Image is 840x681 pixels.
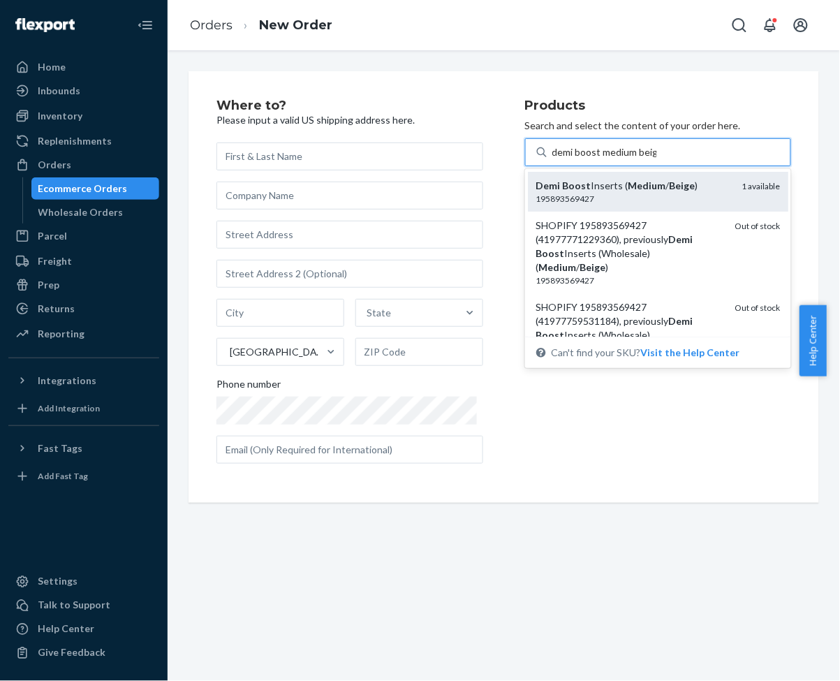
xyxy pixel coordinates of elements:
div: Give Feedback [38,646,105,660]
em: Beige [670,180,695,191]
em: Demi [536,180,561,191]
div: SHOPIFY 195893569427 (41977759531184), previously Inserts (Wholesale) ( / ) [536,300,724,356]
a: Reporting [8,323,159,345]
button: Open notifications [756,11,784,39]
input: City [216,299,344,327]
div: Ecommerce Orders [38,182,128,196]
input: ZIP Code [355,338,483,366]
div: Orders [38,158,71,172]
p: Please input a valid US shipping address here. [216,113,483,127]
a: Ecommerce Orders [31,177,160,200]
div: Inventory [38,109,82,123]
input: Email (Only Required for International) [216,436,483,464]
em: Beige [580,261,606,273]
input: First & Last Name [216,142,483,170]
button: Open Search Box [725,11,753,39]
div: Inbounds [38,84,80,98]
div: Help Center [38,622,94,636]
input: Street Address 2 (Optional) [216,260,483,288]
span: Out of stock [735,302,780,313]
input: [GEOGRAPHIC_DATA] [228,345,230,359]
div: Add Fast Tag [38,470,88,482]
input: Company Name [216,182,483,210]
div: Returns [38,302,75,316]
a: Inventory [8,105,159,127]
div: Settings [38,575,78,589]
a: Prep [8,274,159,296]
a: Wholesale Orders [31,201,160,224]
a: Replenishments [8,130,159,152]
div: Prep [38,278,59,292]
a: Orders [8,154,159,176]
a: Freight [8,250,159,272]
a: Returns [8,298,159,320]
a: Talk to Support [8,594,159,617]
em: Demi [669,233,693,245]
button: Demi BoostInserts (Medium/Beige)1958935694271 availableSHOPIFY 195893569427 (41977771229360), pre... [641,346,740,360]
input: Street Address [216,221,483,249]
span: Phone number [216,377,281,397]
button: Give Feedback [8,642,159,664]
div: [GEOGRAPHIC_DATA] [230,345,325,359]
div: Integrations [38,374,96,388]
div: Replenishments [38,134,112,148]
div: Wholesale Orders [38,205,124,219]
button: Open account menu [787,11,815,39]
div: Parcel [38,229,67,243]
a: New Order [259,17,332,33]
div: Talk to Support [38,599,110,613]
div: SHOPIFY 195893569427 (41977771229360), previously Inserts (Wholesale) ( / ) [536,219,724,274]
em: Boost [563,180,591,191]
em: Medium [628,180,666,191]
div: 195893569427 [536,274,724,286]
div: Freight [38,254,72,268]
button: Close Navigation [131,11,159,39]
em: Boost [536,247,565,259]
div: Home [38,60,66,74]
span: Out of stock [735,221,780,231]
em: Boost [536,329,565,341]
img: Flexport logo [15,18,75,32]
h2: Where to? [216,99,483,113]
a: Orders [190,17,233,33]
a: Add Integration [8,397,159,420]
button: Fast Tags [8,437,159,460]
em: Medium [539,261,577,273]
input: Demi BoostInserts (Medium/Beige)1958935694271 availableSHOPIFY 195893569427 (41977771229360), pre... [552,145,657,159]
a: Home [8,56,159,78]
button: Integrations [8,369,159,392]
div: Add Integration [38,402,100,414]
a: Inbounds [8,80,159,102]
em: Demi [669,315,693,327]
a: Settings [8,571,159,593]
p: Search and select the content of your order here. [525,119,792,133]
a: Help Center [8,618,159,640]
a: Parcel [8,225,159,247]
div: 195893569427 [536,193,731,205]
ol: breadcrumbs [179,5,344,46]
button: Help Center [800,305,827,376]
a: Add Fast Tag [8,465,159,488]
div: State [367,306,392,320]
div: Fast Tags [38,441,82,455]
div: Reporting [38,327,84,341]
h2: Products [525,99,792,113]
span: Can't find your SKU? [552,346,740,360]
span: 1 available [742,181,780,191]
div: Inserts ( / ) [536,179,731,193]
